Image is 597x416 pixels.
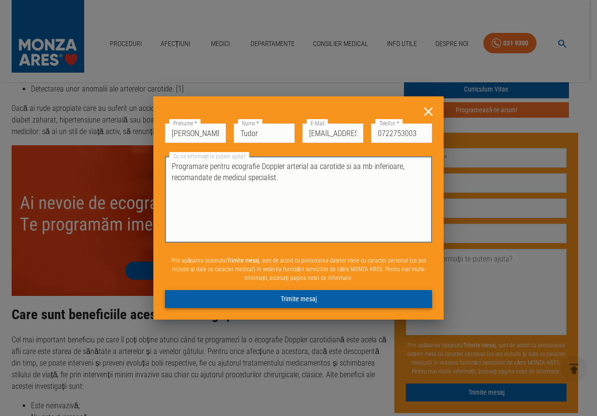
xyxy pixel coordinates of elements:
[238,119,262,127] label: Nume
[165,252,432,286] p: Prin apăsarea butonului , sunt de acord cu prelucrarea datelor mele cu caracter personal (ce pot ...
[169,119,201,127] label: Prenume
[165,290,432,308] button: Trimite mesaj
[169,152,249,160] label: Cu ce informații te putem ajuta?
[375,119,403,127] label: Telefon
[307,119,328,127] label: E-Mail
[227,257,259,264] b: Trimite mesaj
